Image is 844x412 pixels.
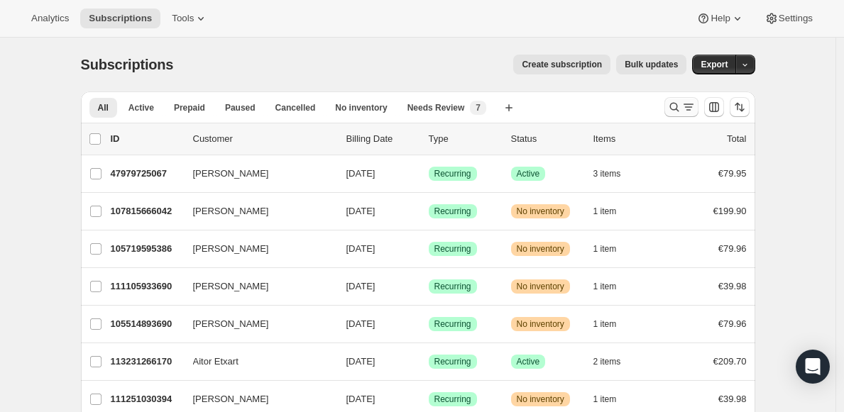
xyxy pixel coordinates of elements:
[429,132,500,146] div: Type
[225,102,256,113] span: Paused
[718,168,747,179] span: €79.95
[711,13,730,24] span: Help
[128,102,154,113] span: Active
[434,356,471,367] span: Recurring
[593,277,632,296] button: 1 item
[23,9,77,28] button: Analytics
[111,167,182,181] p: 47979725067
[718,243,747,254] span: €79.96
[111,317,182,331] p: 105514893690
[185,162,327,185] button: [PERSON_NAME]
[193,242,269,256] span: [PERSON_NAME]
[193,317,269,331] span: [PERSON_NAME]
[346,356,376,367] span: [DATE]
[346,132,417,146] p: Billing Date
[98,102,109,113] span: All
[517,394,564,405] span: No inventory
[517,318,564,330] span: No inventory
[193,204,269,218] span: [PERSON_NAME]
[193,167,269,181] span: [PERSON_NAME]
[688,9,752,28] button: Help
[704,97,724,117] button: Customize table column order and visibility
[593,352,637,372] button: 2 items
[185,388,327,411] button: [PERSON_NAME]
[593,168,621,179] span: 3 items
[498,98,520,118] button: Create new view
[796,350,830,384] div: Open Intercom Messenger
[111,314,747,334] div: 105514893690[PERSON_NAME][DATE]SuccessRecurringWarningNo inventory1 item€79.96
[111,242,182,256] p: 105719595386
[593,318,617,330] span: 1 item
[193,279,269,294] span: [PERSON_NAME]
[593,281,617,292] span: 1 item
[434,318,471,330] span: Recurring
[718,394,747,404] span: €39.98
[89,13,152,24] span: Subscriptions
[692,55,736,74] button: Export
[111,279,182,294] p: 111105933690
[517,243,564,255] span: No inventory
[111,239,747,259] div: 105719595386[PERSON_NAME][DATE]SuccessRecurringWarningNo inventory1 item€79.96
[513,55,610,74] button: Create subscription
[517,206,564,217] span: No inventory
[756,9,821,28] button: Settings
[163,9,217,28] button: Tools
[593,394,617,405] span: 1 item
[511,132,582,146] p: Status
[476,102,481,113] span: 7
[185,200,327,223] button: [PERSON_NAME]
[111,389,747,409] div: 111251030394[PERSON_NAME][DATE]SuccessRecurringWarningNo inventory1 item€39.98
[346,206,376,216] span: [DATE]
[346,394,376,404] span: [DATE]
[111,277,747,296] div: 111105933690[PERSON_NAME][DATE]SuccessRecurringWarningNo inventory1 item€39.98
[80,9,160,28] button: Subscriptions
[593,314,632,334] button: 1 item
[185,350,327,373] button: Aitor Etxart
[593,206,617,217] span: 1 item
[779,13,813,24] span: Settings
[31,13,69,24] span: Analytics
[434,394,471,405] span: Recurring
[730,97,750,117] button: Sort the results
[174,102,205,113] span: Prepaid
[111,204,182,218] p: 107815666042
[193,392,269,406] span: [PERSON_NAME]
[434,206,471,217] span: Recurring
[434,281,471,292] span: Recurring
[593,201,632,221] button: 1 item
[718,318,747,329] span: €79.96
[346,281,376,291] span: [DATE]
[111,355,182,369] p: 113231266170
[664,97,698,117] button: Search and filter results
[593,389,632,409] button: 1 item
[522,59,602,70] span: Create subscription
[718,281,747,291] span: €39.98
[111,132,182,146] p: ID
[434,168,471,179] span: Recurring
[111,392,182,406] p: 111251030394
[593,243,617,255] span: 1 item
[593,132,664,146] div: Items
[407,102,465,113] span: Needs Review
[727,132,746,146] p: Total
[185,313,327,335] button: [PERSON_NAME]
[517,356,540,367] span: Active
[111,201,747,221] div: 107815666042[PERSON_NAME][DATE]SuccessRecurringWarningNo inventory1 item€199.90
[172,13,194,24] span: Tools
[713,206,747,216] span: €199.90
[593,239,632,259] button: 1 item
[335,102,387,113] span: No inventory
[701,59,728,70] span: Export
[517,281,564,292] span: No inventory
[111,352,747,372] div: 113231266170Aitor Etxart[DATE]SuccessRecurringSuccessActive2 items€209.70
[593,164,637,184] button: 3 items
[111,164,747,184] div: 47979725067[PERSON_NAME][DATE]SuccessRecurringSuccessActive3 items€79.95
[713,356,747,367] span: €209.70
[346,318,376,329] span: [DATE]
[185,275,327,298] button: [PERSON_NAME]
[346,243,376,254] span: [DATE]
[517,168,540,179] span: Active
[593,356,621,367] span: 2 items
[434,243,471,255] span: Recurring
[111,132,747,146] div: IDCustomerBilling DateTypeStatusItemsTotal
